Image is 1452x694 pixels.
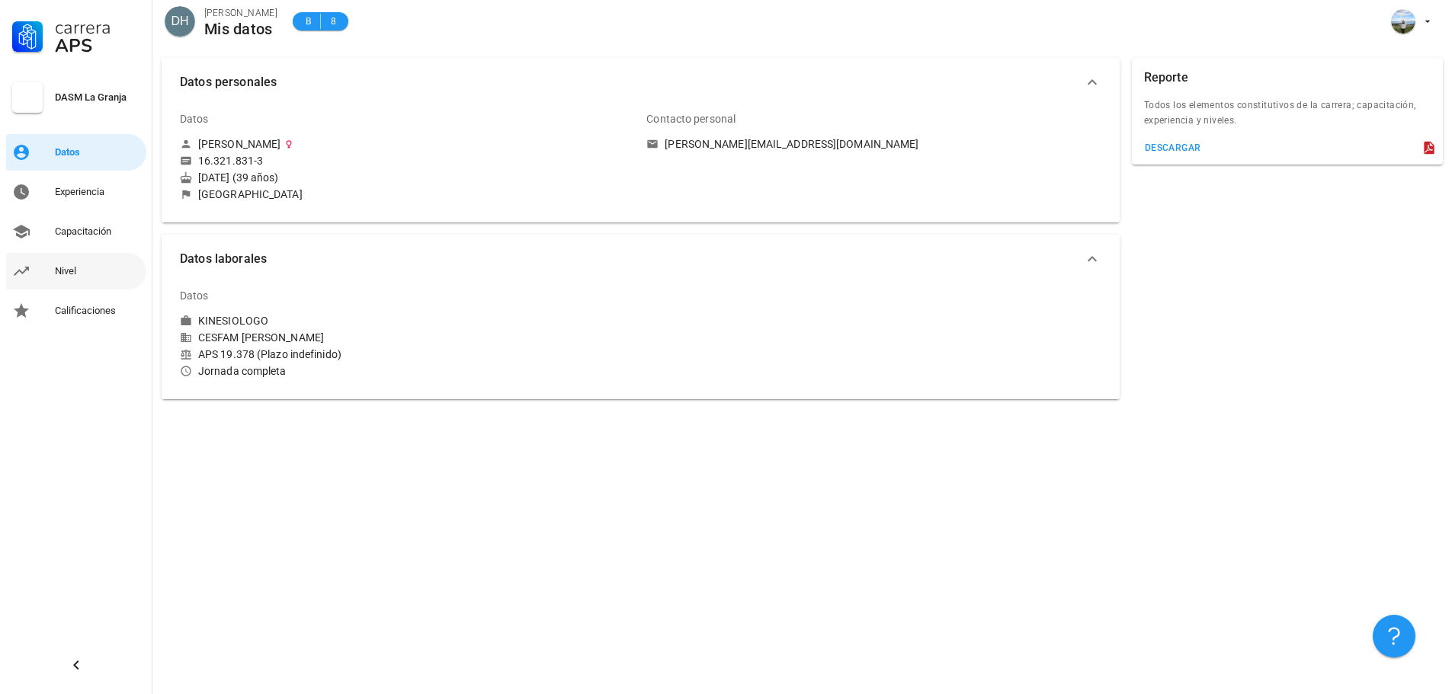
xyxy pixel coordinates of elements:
button: descargar [1138,137,1207,158]
div: [DATE] (39 años) [180,171,634,184]
div: Experiencia [55,186,140,198]
span: DH [171,6,188,37]
div: Datos [180,277,209,314]
div: Calificaciones [55,305,140,317]
span: Datos laborales [180,248,1083,270]
div: DASM La Granja [55,91,140,104]
div: APS [55,37,140,55]
a: Datos [6,134,146,171]
div: Mis datos [204,21,277,37]
div: Carrera [55,18,140,37]
span: Datos personales [180,72,1083,93]
div: Datos [55,146,140,158]
div: avatar [165,6,195,37]
div: Todos los elementos constitutivos de la carrera; capacitación, experiencia y niveles. [1132,98,1443,137]
span: 8 [327,14,339,29]
span: B [302,14,314,29]
div: Nivel [55,265,140,277]
div: APS 19.378 (Plazo indefinido) [180,347,634,361]
div: [PERSON_NAME][EMAIL_ADDRESS][DOMAIN_NAME] [665,137,918,151]
a: Nivel [6,253,146,289]
a: Experiencia [6,174,146,210]
div: Reporte [1144,58,1188,98]
div: [PERSON_NAME] [204,5,277,21]
div: [GEOGRAPHIC_DATA] [198,187,303,201]
div: Contacto personal [646,101,736,137]
div: Jornada completa [180,364,634,378]
a: Capacitación [6,213,146,250]
div: avatar [1391,9,1415,34]
a: Calificaciones [6,293,146,329]
div: descargar [1144,142,1201,153]
div: Datos [180,101,209,137]
div: Capacitación [55,225,140,238]
div: KINESIOLOGO [198,314,268,328]
div: 16.321.831-3 [198,154,263,168]
button: Datos laborales [162,235,1120,283]
div: [PERSON_NAME] [198,137,280,151]
div: CESFAM [PERSON_NAME] [180,331,634,344]
button: Datos personales [162,58,1120,107]
a: [PERSON_NAME][EMAIL_ADDRESS][DOMAIN_NAME] [646,137,1101,151]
